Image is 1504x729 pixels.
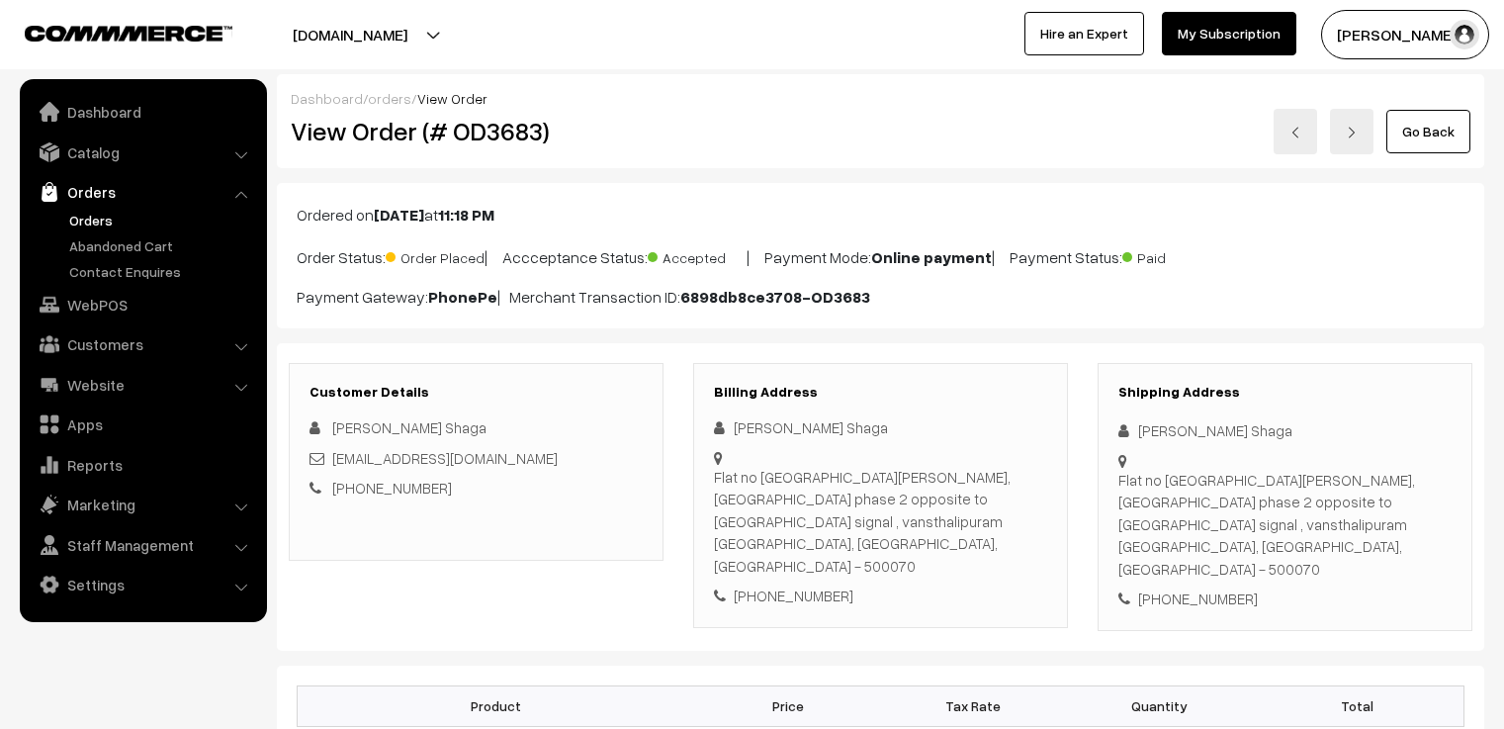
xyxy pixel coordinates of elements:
a: Contact Enquires [64,261,260,282]
p: Payment Gateway: | Merchant Transaction ID: [297,285,1464,309]
div: Flat no [GEOGRAPHIC_DATA][PERSON_NAME], [GEOGRAPHIC_DATA] phase 2 opposite to [GEOGRAPHIC_DATA] s... [1118,469,1452,581]
th: Total [1252,685,1464,726]
h3: Shipping Address [1118,384,1452,401]
a: Abandoned Cart [64,235,260,256]
div: Flat no [GEOGRAPHIC_DATA][PERSON_NAME], [GEOGRAPHIC_DATA] phase 2 opposite to [GEOGRAPHIC_DATA] s... [714,466,1047,578]
span: Paid [1122,242,1221,268]
th: Tax Rate [880,685,1066,726]
button: [DOMAIN_NAME] [223,10,477,59]
a: Settings [25,567,260,602]
h3: Customer Details [310,384,643,401]
b: PhonePe [428,287,497,307]
p: Order Status: | Accceptance Status: | Payment Mode: | Payment Status: [297,242,1464,269]
h3: Billing Address [714,384,1047,401]
a: Staff Management [25,527,260,563]
p: Ordered on at [297,203,1464,227]
div: [PERSON_NAME] Shaga [714,416,1047,439]
a: Dashboard [291,90,363,107]
a: Apps [25,407,260,442]
th: Product [298,685,695,726]
span: Accepted [648,242,747,268]
a: Customers [25,326,260,362]
span: View Order [417,90,487,107]
button: [PERSON_NAME] C [1321,10,1489,59]
span: Order Placed [386,242,485,268]
b: 6898db8ce3708-OD3683 [680,287,870,307]
a: Orders [25,174,260,210]
b: Online payment [871,247,992,267]
div: / / [291,88,1470,109]
div: [PERSON_NAME] Shaga [1118,419,1452,442]
img: right-arrow.png [1346,127,1358,138]
a: COMMMERCE [25,20,198,44]
a: Orders [64,210,260,230]
th: Price [695,685,881,726]
a: Dashboard [25,94,260,130]
a: Reports [25,447,260,483]
a: [EMAIL_ADDRESS][DOMAIN_NAME] [332,449,558,467]
b: 11:18 PM [438,205,494,225]
b: [DATE] [374,205,424,225]
div: [PHONE_NUMBER] [714,585,1047,607]
a: Hire an Expert [1024,12,1144,55]
img: COMMMERCE [25,26,232,41]
h2: View Order (# OD3683) [291,116,664,146]
a: [PHONE_NUMBER] [332,479,452,497]
img: left-arrow.png [1289,127,1301,138]
span: [PERSON_NAME] Shaga [332,418,487,436]
a: Catalog [25,135,260,170]
a: Website [25,367,260,403]
a: My Subscription [1162,12,1296,55]
a: orders [368,90,411,107]
a: WebPOS [25,287,260,322]
a: Go Back [1386,110,1470,153]
div: [PHONE_NUMBER] [1118,588,1452,610]
a: Marketing [25,487,260,522]
img: user [1450,20,1479,49]
th: Quantity [1066,685,1252,726]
